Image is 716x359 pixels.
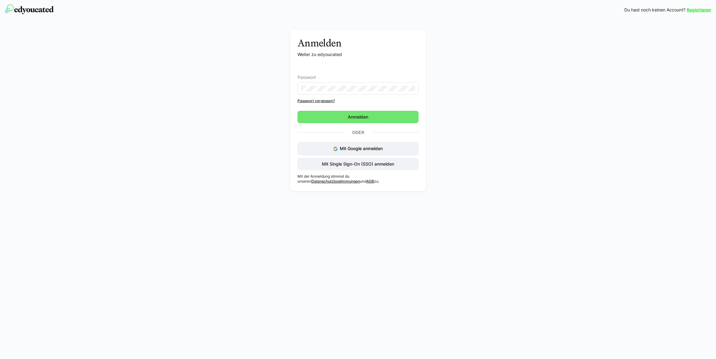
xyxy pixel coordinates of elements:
[297,111,419,123] button: Anmelden
[297,51,419,58] p: Weiter zu edyoucated
[297,142,419,155] button: Mit Google anmelden
[297,174,419,184] p: Mit der Anmeldung stimmst du unseren und zu.
[366,179,374,184] a: AGB
[297,98,419,103] a: Passwort vergessen?
[297,75,316,80] span: Passwort
[297,158,419,170] button: Mit Single Sign-On (SSO) anmelden
[624,7,685,13] span: Du hast noch keinen Account?
[347,114,369,120] span: Anmelden
[311,179,360,184] a: Datenschutzbestimmungen
[5,4,54,14] img: edyoucated
[340,146,383,151] span: Mit Google anmelden
[321,161,395,167] span: Mit Single Sign-On (SSO) anmelden
[297,37,419,49] h3: Anmelden
[343,128,373,137] p: Oder
[687,7,711,13] a: Registrieren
